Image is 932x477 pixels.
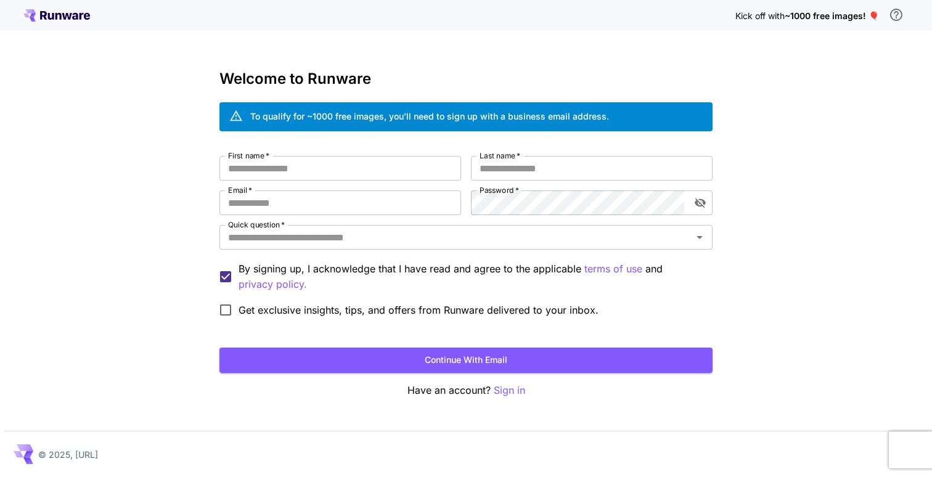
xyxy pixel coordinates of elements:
[239,303,599,317] span: Get exclusive insights, tips, and offers from Runware delivered to your inbox.
[228,219,285,230] label: Quick question
[735,10,785,21] span: Kick off with
[239,261,703,292] p: By signing up, I acknowledge that I have read and agree to the applicable and
[584,261,642,277] p: terms of use
[219,348,713,373] button: Continue with email
[38,448,98,461] p: © 2025, [URL]
[494,383,525,398] button: Sign in
[691,229,708,246] button: Open
[219,70,713,88] h3: Welcome to Runware
[480,185,519,195] label: Password
[239,277,307,292] button: By signing up, I acknowledge that I have read and agree to the applicable terms of use and
[219,383,713,398] p: Have an account?
[250,110,609,123] div: To qualify for ~1000 free images, you’ll need to sign up with a business email address.
[884,2,909,27] button: In order to qualify for free credit, you need to sign up with a business email address and click ...
[228,185,252,195] label: Email
[480,150,520,161] label: Last name
[239,277,307,292] p: privacy policy.
[689,192,711,214] button: toggle password visibility
[228,150,269,161] label: First name
[785,10,879,21] span: ~1000 free images! 🎈
[584,261,642,277] button: By signing up, I acknowledge that I have read and agree to the applicable and privacy policy.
